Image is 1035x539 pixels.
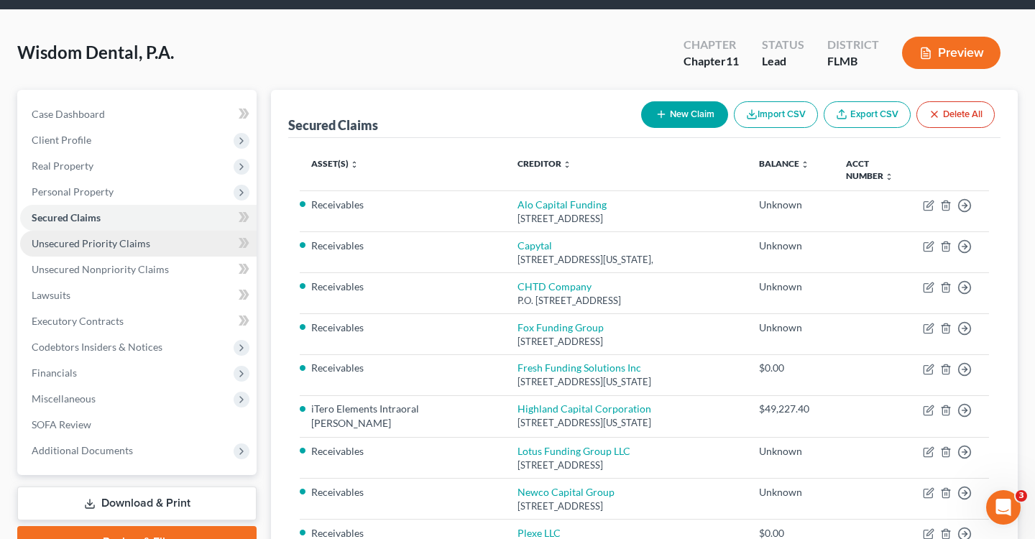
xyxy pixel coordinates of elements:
div: Lead [762,53,804,70]
a: Lotus Funding Group LLC [517,445,630,457]
span: Additional Documents [32,444,133,456]
i: unfold_more [885,172,893,181]
div: $49,227.40 [759,402,823,416]
span: Personal Property [32,185,114,198]
a: Executory Contracts [20,308,257,334]
a: Creditor unfold_more [517,158,571,169]
span: Real Property [32,160,93,172]
a: CHTD Company [517,280,592,292]
li: iTero Elements Intraoral [PERSON_NAME] [311,402,494,430]
a: Asset(s) unfold_more [311,158,359,169]
div: Unknown [759,485,823,499]
div: [STREET_ADDRESS][US_STATE] [517,375,736,389]
a: Case Dashboard [20,101,257,127]
a: Alo Capital Funding [517,198,607,211]
a: Unsecured Nonpriority Claims [20,257,257,282]
span: Unsecured Priority Claims [32,237,150,249]
div: Unknown [759,280,823,294]
span: SOFA Review [32,418,91,430]
i: unfold_more [350,160,359,169]
div: [STREET_ADDRESS] [517,459,736,472]
span: Secured Claims [32,211,101,224]
div: [STREET_ADDRESS] [517,335,736,349]
i: unfold_more [563,160,571,169]
li: Receivables [311,280,494,294]
a: Lawsuits [20,282,257,308]
div: [STREET_ADDRESS][US_STATE] [517,416,736,430]
div: P.O. [STREET_ADDRESS] [517,294,736,308]
div: [STREET_ADDRESS] [517,212,736,226]
div: Unknown [759,321,823,335]
iframe: Intercom live chat [986,490,1021,525]
li: Receivables [311,239,494,253]
button: Preview [902,37,1000,69]
div: District [827,37,879,53]
a: Secured Claims [20,205,257,231]
span: Case Dashboard [32,108,105,120]
a: Balance unfold_more [759,158,809,169]
div: Secured Claims [288,116,378,134]
span: Executory Contracts [32,315,124,327]
div: Unknown [759,198,823,212]
li: Receivables [311,198,494,212]
div: Unknown [759,239,823,253]
div: Status [762,37,804,53]
button: Delete All [916,101,995,128]
a: Download & Print [17,487,257,520]
div: $0.00 [759,361,823,375]
div: Chapter [684,53,739,70]
button: New Claim [641,101,728,128]
a: Acct Number unfold_more [846,158,893,181]
div: FLMB [827,53,879,70]
div: Chapter [684,37,739,53]
span: Unsecured Nonpriority Claims [32,263,169,275]
div: [STREET_ADDRESS] [517,499,736,513]
span: Miscellaneous [32,392,96,405]
li: Receivables [311,321,494,335]
a: Unsecured Priority Claims [20,231,257,257]
span: Codebtors Insiders & Notices [32,341,162,353]
span: Lawsuits [32,289,70,301]
span: Wisdom Dental, P.A. [17,42,174,63]
a: Capytal [517,239,552,252]
a: Export CSV [824,101,911,128]
i: unfold_more [801,160,809,169]
li: Receivables [311,444,494,459]
a: Fox Funding Group [517,321,604,333]
a: Plexe LLC [517,527,561,539]
span: 3 [1016,490,1027,502]
a: Fresh Funding Solutions Inc [517,361,641,374]
span: 11 [726,54,739,68]
a: Highland Capital Corporation [517,402,651,415]
button: Import CSV [734,101,818,128]
li: Receivables [311,361,494,375]
div: Unknown [759,444,823,459]
span: Client Profile [32,134,91,146]
span: Financials [32,367,77,379]
div: [STREET_ADDRESS][US_STATE], [517,253,736,267]
a: SOFA Review [20,412,257,438]
li: Receivables [311,485,494,499]
a: Newco Capital Group [517,486,615,498]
